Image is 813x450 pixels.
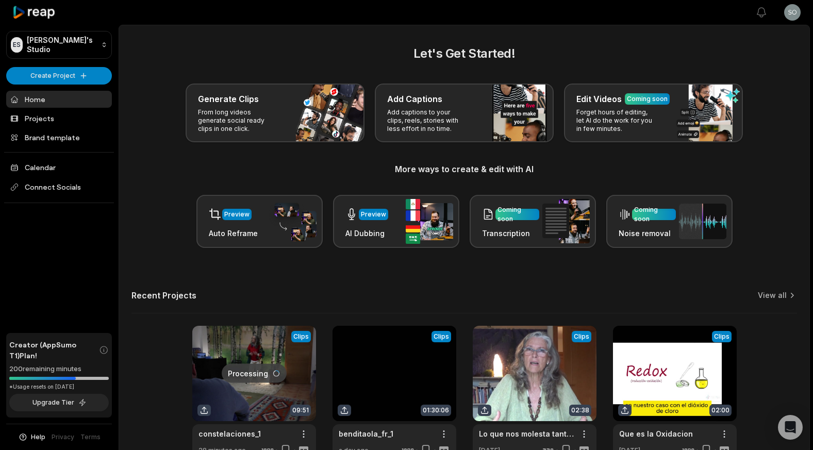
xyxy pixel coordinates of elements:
p: Add captions to your clips, reels, stories with less effort in no time. [387,108,467,133]
div: Preview [224,210,250,219]
span: Help [31,432,45,442]
div: Preview [361,210,386,219]
p: Forget hours of editing, let AI do the work for you in few minutes. [576,108,656,133]
h3: Add Captions [387,93,442,105]
h3: Edit Videos [576,93,622,105]
h2: Let's Get Started! [131,44,797,63]
div: Open Intercom Messenger [778,415,803,440]
a: Terms [80,432,101,442]
h3: Generate Clips [198,93,259,105]
span: Connect Socials [6,178,112,196]
div: Coming soon [497,205,537,224]
a: benditaola_fr_1 [339,428,393,439]
img: auto_reframe.png [269,202,317,242]
img: ai_dubbing.png [406,199,453,244]
h3: Noise removal [619,228,676,239]
button: Help [18,432,45,442]
div: Coming soon [627,94,668,104]
div: *Usage resets on [DATE] [9,383,109,391]
img: transcription.png [542,199,590,243]
button: Upgrade Tier [9,394,109,411]
a: Calendar [6,159,112,176]
div: 200 remaining minutes [9,364,109,374]
h2: Recent Projects [131,290,196,301]
a: Que es la Oxidacion [619,428,693,439]
a: Brand template [6,129,112,146]
a: Home [6,91,112,108]
p: [PERSON_NAME]'s Studio [27,36,97,54]
span: Creator (AppSumo T1) Plan! [9,339,99,361]
h3: AI Dubbing [345,228,388,239]
h3: More ways to create & edit with AI [131,163,797,175]
img: noise_removal.png [679,204,726,239]
a: Projects [6,110,112,127]
a: Lo que nos molesta tanto del otro [479,428,574,439]
a: View all [758,290,787,301]
h3: Auto Reframe [209,228,258,239]
div: ES [11,37,23,53]
a: constelaciones_1 [198,428,261,439]
button: Create Project [6,67,112,85]
div: Coming soon [634,205,674,224]
p: From long videos generate social ready clips in one click. [198,108,278,133]
a: Privacy [52,432,74,442]
h3: Transcription [482,228,539,239]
